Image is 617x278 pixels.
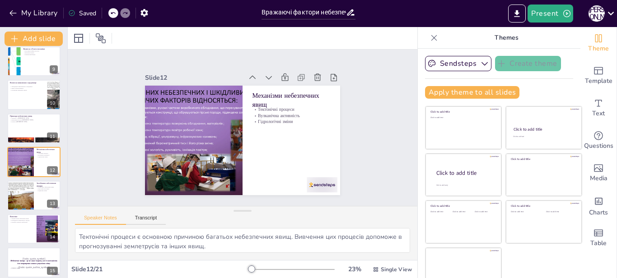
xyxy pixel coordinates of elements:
[37,148,58,153] p: Механізми небезпечних явищ
[430,117,495,119] div: Click to add text
[47,99,58,107] div: 10
[10,115,58,118] p: Приклади небезпечних явищ
[513,136,573,138] div: Click to add text
[590,173,608,183] span: Media
[580,27,617,59] div: Change the overall theme
[47,132,58,141] div: 11
[585,76,612,86] span: Template
[511,204,575,208] div: Click to add title
[50,65,58,73] div: 9
[47,200,58,208] div: 13
[508,5,526,23] button: Export to PowerPoint
[584,141,613,151] span: Questions
[10,87,45,89] p: Зміни в біорізноманітті
[7,181,61,210] div: 13
[580,92,617,124] div: Add text boxes
[37,156,58,158] p: Гідрологічні зміни
[5,32,63,46] button: Add slide
[23,52,58,54] p: Економічні втрати
[7,247,61,277] div: 15
[75,215,126,225] button: Speaker Notes
[430,211,451,213] div: Click to add text
[546,211,575,213] div: Click to add text
[511,211,539,213] div: Click to add text
[425,56,491,71] button: Sendsteps
[10,117,58,119] p: Землетрус в [GEOGRAPHIC_DATA]
[344,265,365,273] div: 23 %
[47,166,58,174] div: 12
[37,188,58,190] p: Підготовка населення
[10,86,45,87] p: Забруднення навколишнього середовища
[7,80,61,109] div: 10
[126,215,166,225] button: Transcript
[514,127,574,132] div: Click to add title
[10,257,58,261] p: [Todo: quote_symbol]
[10,121,58,123] p: Повені в [GEOGRAPHIC_DATA]
[252,113,331,118] p: Вулканічна активність
[590,238,607,248] span: Table
[10,266,58,269] p: [Todo: quote_author_symbol]
[75,228,410,253] textarea: Тектонічні процеси є основною причиною багатьох небезпечних явищ. Вивчення цих процесів допоможе ...
[453,211,473,213] div: Click to add text
[10,82,45,84] p: Вплив на навколишнє середовище
[7,114,61,143] div: 11
[10,215,34,218] p: Висновки
[436,169,494,177] div: Click to add title
[37,182,58,187] p: Запобігання небезпечним явищам
[10,119,58,121] p: Виверження вулкана [GEOGRAPHIC_DATA]
[37,153,58,155] p: Тектонічні процеси
[252,118,331,124] p: Гідрологічні зміни
[589,208,608,218] span: Charts
[145,73,243,82] div: Slide 12
[47,267,58,275] div: 15
[528,5,573,23] button: Present
[37,155,58,156] p: Вулканічна активність
[495,56,561,71] button: Create theme
[95,33,106,44] span: Position
[511,157,575,161] div: Click to add title
[252,91,331,109] p: Механізми небезпечних явищ
[37,190,58,191] p: Будівельні норми
[23,48,58,50] p: Вплив на об’єкти економіки
[47,233,58,241] div: 14
[10,268,58,269] p: [PERSON_NAME]
[592,109,605,118] span: Text
[262,6,346,19] input: Insert title
[588,44,609,54] span: Theme
[589,5,605,22] div: Ю [PERSON_NAME]
[580,59,617,92] div: Add ready made slides
[580,222,617,254] div: Add a table
[580,124,617,157] div: Get real-time input from your audience
[589,5,605,23] button: Ю [PERSON_NAME]
[425,86,519,99] button: Apply theme to all slides
[252,107,331,113] p: Тектонічні процеси
[7,46,61,76] div: 9
[71,265,248,273] div: Slide 12 / 21
[430,110,495,114] div: Click to add title
[71,31,86,46] div: Layout
[68,9,96,18] div: Saved
[23,54,58,55] p: Зупинка виробництв
[381,266,412,273] span: Single View
[10,221,34,223] p: Розробка стратегій запобігання
[37,186,58,188] p: Моніторинг небезпечних явищ
[7,147,61,177] div: 12
[10,219,34,221] p: Необхідність комплексного підходу
[7,6,61,20] button: My Library
[580,189,617,222] div: Add charts and graphs
[7,214,61,244] div: 14
[10,260,57,264] strong: Небезпечні явища - це не лише загроза, але й можливість для покращення нашого розуміння світу.
[23,50,58,52] p: Руйнування інфраструктури
[10,218,34,220] p: Значний вплив небезпечних явищ
[430,204,495,208] div: Click to add title
[441,27,571,49] p: Themes
[580,157,617,189] div: Add images, graphics, shapes or video
[475,211,495,213] div: Click to add text
[10,89,45,91] p: Порушення природних циклів
[436,184,493,186] div: Click to add body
